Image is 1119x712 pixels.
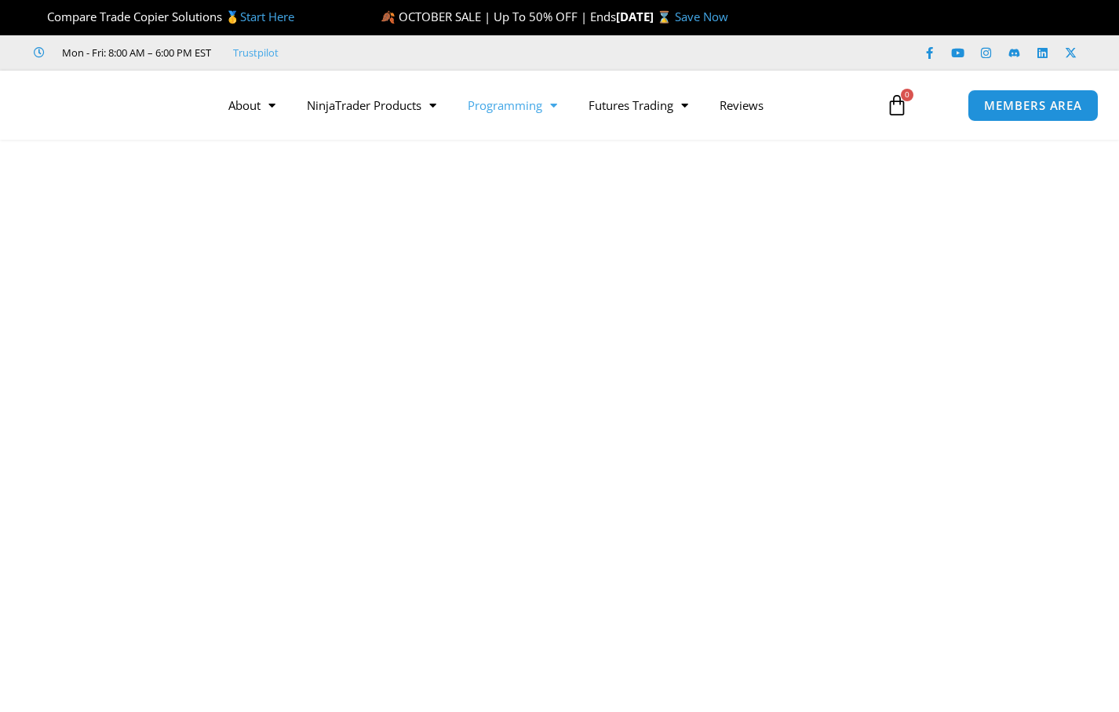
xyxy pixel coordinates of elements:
[27,77,195,133] img: LogoAI | Affordable Indicators – NinjaTrader
[34,9,294,24] span: Compare Trade Copier Solutions 🥇
[862,82,931,128] a: 0
[452,87,573,123] a: Programming
[233,43,279,62] a: Trustpilot
[213,87,873,123] nav: Menu
[984,100,1082,111] span: MEMBERS AREA
[58,43,211,62] span: Mon - Fri: 8:00 AM – 6:00 PM EST
[968,89,1099,122] a: MEMBERS AREA
[901,89,913,101] span: 0
[291,87,452,123] a: NinjaTrader Products
[616,9,675,24] strong: [DATE] ⌛
[573,87,704,123] a: Futures Trading
[704,87,779,123] a: Reviews
[675,9,728,24] a: Save Now
[35,11,46,23] img: 🏆
[240,9,294,24] a: Start Here
[381,9,616,24] span: 🍂 OCTOBER SALE | Up To 50% OFF | Ends
[213,87,291,123] a: About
